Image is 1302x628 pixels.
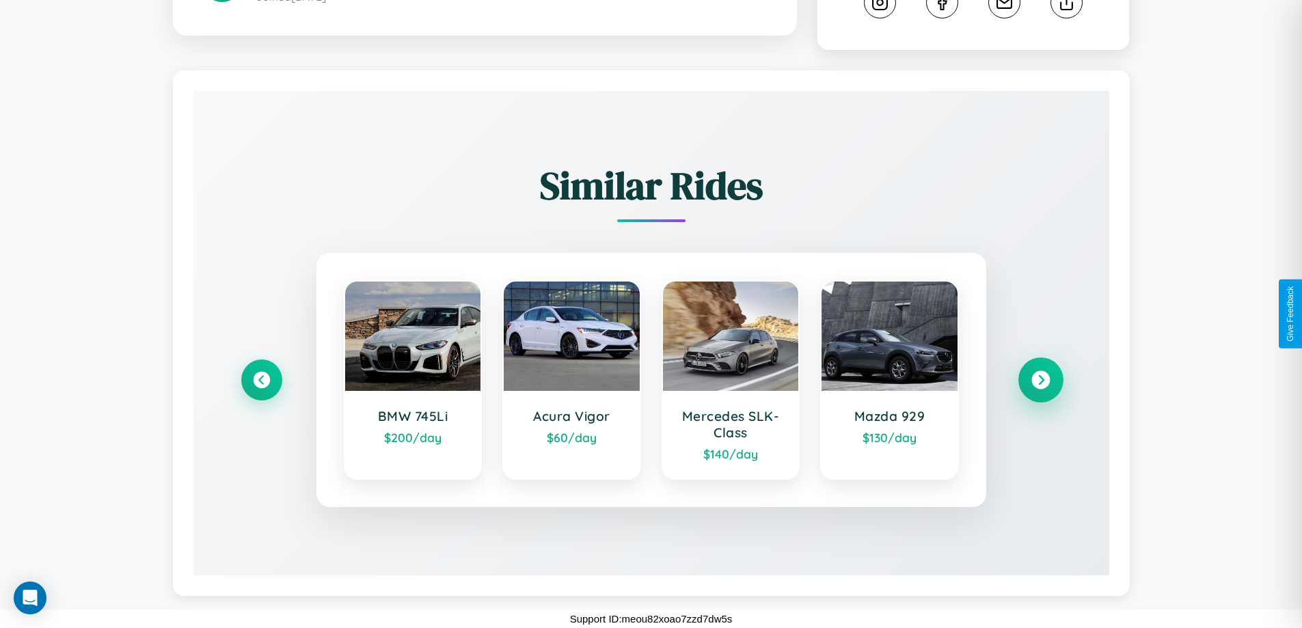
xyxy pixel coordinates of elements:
h3: BMW 745Li [359,408,467,424]
a: Acura Vigor$60/day [502,280,641,480]
a: BMW 745Li$200/day [344,280,483,480]
div: $ 140 /day [677,446,785,461]
h3: Mercedes SLK-Class [677,408,785,441]
div: Give Feedback [1286,286,1295,342]
p: Support ID: meou82xoao7zzd7dw5s [570,610,733,628]
div: $ 200 /day [359,430,467,445]
h2: Similar Rides [241,159,1061,212]
div: $ 130 /day [835,430,944,445]
div: Open Intercom Messenger [14,582,46,614]
div: $ 60 /day [517,430,626,445]
h3: Acura Vigor [517,408,626,424]
a: Mercedes SLK-Class$140/day [662,280,800,480]
h3: Mazda 929 [835,408,944,424]
a: Mazda 929$130/day [820,280,959,480]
